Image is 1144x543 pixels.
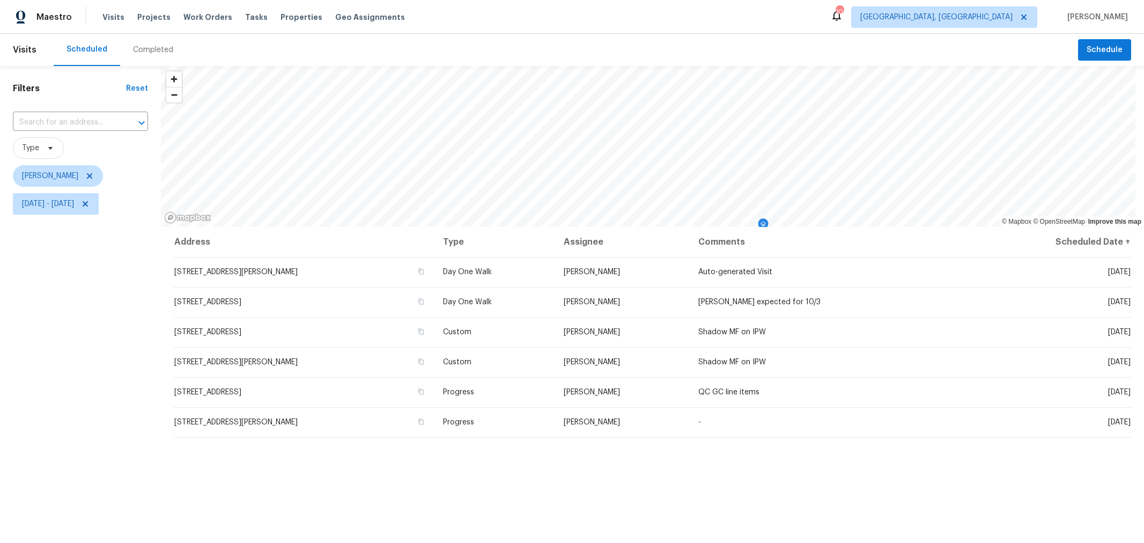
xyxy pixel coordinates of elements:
button: Schedule [1078,39,1131,61]
span: Maestro [36,12,72,23]
span: [PERSON_NAME] [564,358,620,366]
button: Copy Address [416,387,426,397]
span: QC GC line items [698,388,759,396]
span: [DATE] [1108,419,1131,426]
span: Auto-generated Visit [698,268,772,276]
span: Geo Assignments [335,12,405,23]
span: [DATE] [1108,268,1131,276]
span: [STREET_ADDRESS] [174,388,241,396]
span: Custom [443,328,471,336]
span: Shadow MF on IPW [698,358,766,366]
span: Custom [443,358,471,366]
span: - [698,419,701,426]
div: Map marker [758,218,769,235]
a: Improve this map [1088,218,1141,225]
span: [PERSON_NAME] expected for 10/3 [698,298,821,306]
span: [STREET_ADDRESS] [174,328,241,336]
span: Visits [13,38,36,62]
span: [PERSON_NAME] [564,298,620,306]
span: [DATE] - [DATE] [22,199,74,209]
span: Work Orders [183,12,232,23]
span: Properties [281,12,322,23]
span: Schedule [1087,43,1123,57]
span: [PERSON_NAME] [564,388,620,396]
canvas: Map [161,66,1135,227]
span: Shadow MF on IPW [698,328,766,336]
button: Copy Address [416,327,426,336]
span: [GEOGRAPHIC_DATA], [GEOGRAPHIC_DATA] [860,12,1013,23]
button: Copy Address [416,267,426,276]
span: Progress [443,388,474,396]
a: Mapbox [1002,218,1031,225]
button: Zoom in [166,71,182,87]
span: [DATE] [1108,358,1131,366]
a: Mapbox homepage [164,211,211,224]
span: [DATE] [1108,298,1131,306]
span: [PERSON_NAME] [564,419,620,426]
span: Type [22,143,39,153]
th: Comments [690,227,977,257]
input: Search for an address... [13,114,118,131]
h1: Filters [13,83,126,94]
th: Address [174,227,434,257]
button: Copy Address [416,297,426,306]
span: Visits [102,12,124,23]
span: Day One Walk [443,298,492,306]
div: Reset [126,83,148,94]
span: [STREET_ADDRESS] [174,298,241,306]
span: [STREET_ADDRESS][PERSON_NAME] [174,268,298,276]
span: Day One Walk [443,268,492,276]
span: [PERSON_NAME] [1063,12,1128,23]
th: Scheduled Date ↑ [977,227,1131,257]
span: [DATE] [1108,328,1131,336]
button: Open [134,115,149,130]
th: Type [434,227,555,257]
div: 10 [836,6,843,17]
th: Assignee [555,227,690,257]
span: [PERSON_NAME] [564,268,620,276]
span: [PERSON_NAME] [22,171,78,181]
button: Copy Address [416,417,426,427]
div: Scheduled [67,44,107,55]
button: Zoom out [166,87,182,102]
span: [STREET_ADDRESS][PERSON_NAME] [174,358,298,366]
span: [PERSON_NAME] [564,328,620,336]
button: Copy Address [416,357,426,366]
div: Completed [133,45,173,55]
span: Tasks [245,13,268,21]
span: [STREET_ADDRESS][PERSON_NAME] [174,419,298,426]
span: Progress [443,419,474,426]
a: OpenStreetMap [1033,218,1085,225]
span: Projects [137,12,171,23]
span: [DATE] [1108,388,1131,396]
